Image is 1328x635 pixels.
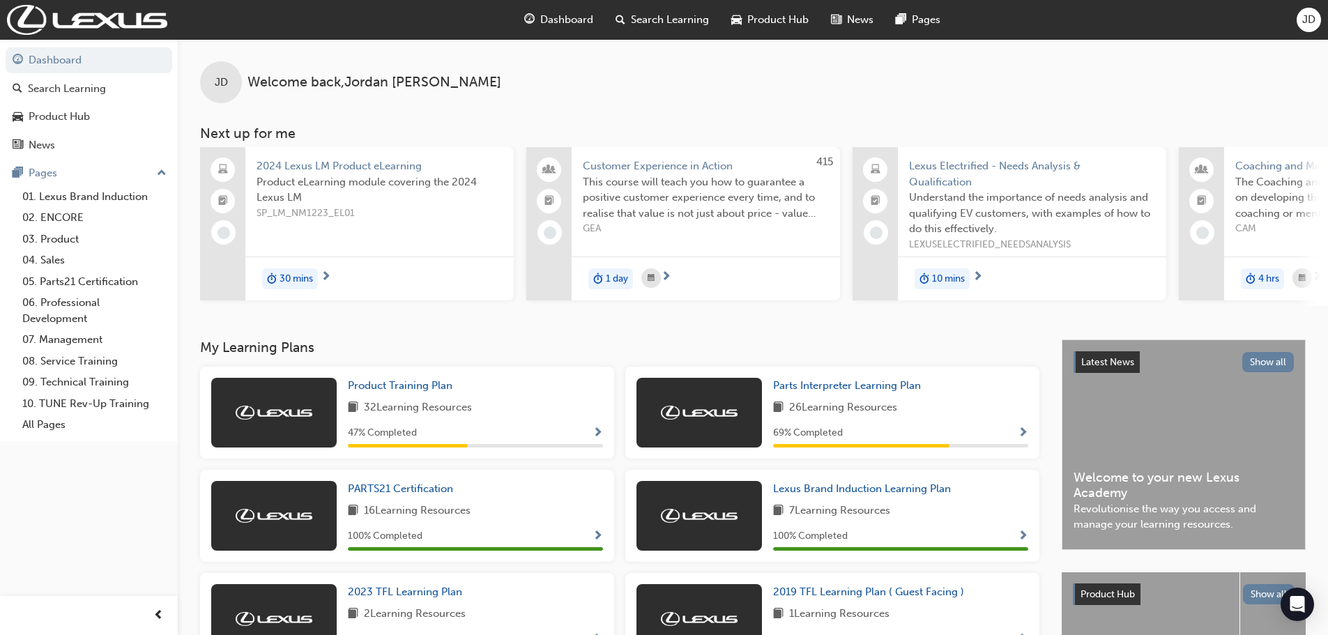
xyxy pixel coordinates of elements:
span: booktick-icon [871,192,880,211]
a: PARTS21 Certification [348,481,459,497]
a: 02. ENCORE [17,207,172,229]
button: DashboardSearch LearningProduct HubNews [6,45,172,160]
img: Trak [661,612,738,626]
span: booktick-icon [544,192,554,211]
span: guage-icon [524,11,535,29]
a: 415Customer Experience in ActionThis course will teach you how to guarantee a positive customer e... [526,147,840,300]
button: JD [1297,8,1321,32]
span: PARTS21 Certification [348,482,453,495]
span: LEXUSELECTRIFIED_NEEDSANALYSIS [909,237,1155,253]
img: Trak [236,406,312,420]
span: GEA [583,221,829,237]
span: 415 [816,155,833,168]
a: 04. Sales [17,250,172,271]
a: 05. Parts21 Certification [17,271,172,293]
span: pages-icon [896,11,906,29]
div: Open Intercom Messenger [1281,588,1314,621]
span: duration-icon [919,270,929,288]
a: 09. Technical Training [17,372,172,393]
a: 06. Professional Development [17,292,172,329]
a: car-iconProduct Hub [720,6,820,34]
span: Dashboard [540,12,593,28]
span: Welcome to your new Lexus Academy [1074,470,1294,501]
span: 10 mins [932,271,965,287]
span: Show Progress [593,427,603,440]
span: Product eLearning module covering the 2024 Lexus LM [257,174,503,206]
span: news-icon [831,11,841,29]
span: News [847,12,873,28]
span: next-icon [1312,271,1322,284]
span: people-icon [1197,161,1207,179]
a: Search Learning [6,76,172,102]
span: 100 % Completed [348,528,422,544]
a: guage-iconDashboard [513,6,604,34]
span: Understand the importance of needs analysis and qualifying EV customers, with examples of how to ... [909,190,1155,237]
span: Product Training Plan [348,379,452,392]
a: Latest NewsShow all [1074,351,1294,374]
span: 4 hrs [1258,271,1279,287]
span: Customer Experience in Action [583,158,829,174]
button: Show all [1243,584,1295,604]
span: 100 % Completed [773,528,848,544]
a: All Pages [17,414,172,436]
a: 10. TUNE Rev-Up Training [17,393,172,415]
span: 2023 TFL Learning Plan [348,586,462,598]
a: 07. Management [17,329,172,351]
a: news-iconNews [820,6,885,34]
button: Show all [1242,352,1295,372]
span: book-icon [348,606,358,623]
span: 1 day [606,271,628,287]
span: Show Progress [593,530,603,543]
a: 2019 TFL Learning Plan ( Guest Facing ) [773,584,970,600]
img: Trak [236,612,312,626]
span: Product Hub [747,12,809,28]
a: Product Hub [6,104,172,130]
span: laptop-icon [218,161,228,179]
img: Trak [236,509,312,523]
span: 2 Learning Resources [364,606,466,623]
span: next-icon [661,271,671,284]
img: Trak [661,406,738,420]
span: book-icon [773,399,784,417]
button: Pages [6,160,172,186]
span: people-icon [544,161,554,179]
span: booktick-icon [218,192,228,211]
span: 30 mins [280,271,313,287]
span: 1 Learning Resources [789,606,890,623]
a: News [6,132,172,158]
span: duration-icon [593,270,603,288]
span: Show Progress [1018,427,1028,440]
a: Latest NewsShow allWelcome to your new Lexus AcademyRevolutionise the way you access and manage y... [1062,339,1306,550]
span: booktick-icon [1197,192,1207,211]
span: guage-icon [13,54,23,67]
span: laptop-icon [871,161,880,179]
span: book-icon [773,606,784,623]
a: Product Training Plan [348,378,458,394]
button: Show Progress [593,424,603,442]
span: learningRecordVerb_NONE-icon [1196,227,1209,239]
a: 01. Lexus Brand Induction [17,186,172,208]
div: Product Hub [29,109,90,125]
span: Latest News [1081,356,1134,368]
span: 16 Learning Resources [364,503,471,520]
span: book-icon [348,503,358,520]
a: Dashboard [6,47,172,73]
span: 7 Learning Resources [789,503,890,520]
span: JD [215,75,228,91]
button: Show Progress [1018,424,1028,442]
a: search-iconSearch Learning [604,6,720,34]
span: next-icon [321,271,331,284]
span: duration-icon [267,270,277,288]
a: 03. Product [17,229,172,250]
span: pages-icon [13,167,23,180]
a: Lexus Brand Induction Learning Plan [773,481,956,497]
span: Lexus Electrified - Needs Analysis & Qualification [909,158,1155,190]
span: learningRecordVerb_NONE-icon [217,227,230,239]
span: learningRecordVerb_NONE-icon [544,227,556,239]
span: calendar-icon [1299,270,1306,287]
span: calendar-icon [648,270,655,287]
span: Lexus Brand Induction Learning Plan [773,482,951,495]
span: news-icon [13,139,23,152]
div: News [29,137,55,153]
span: 2019 TFL Learning Plan ( Guest Facing ) [773,586,964,598]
